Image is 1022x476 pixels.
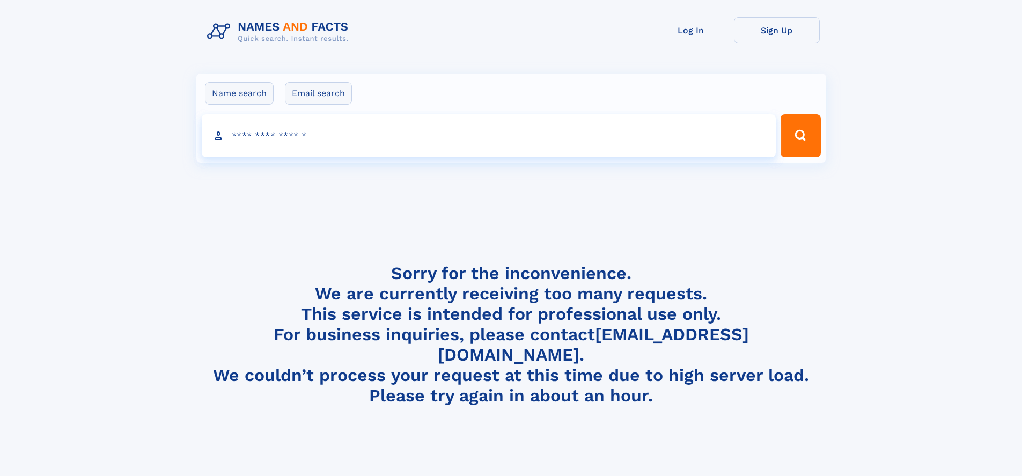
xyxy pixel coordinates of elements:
[203,263,820,406] h4: Sorry for the inconvenience. We are currently receiving too many requests. This service is intend...
[203,17,357,46] img: Logo Names and Facts
[781,114,820,157] button: Search Button
[734,17,820,43] a: Sign Up
[285,82,352,105] label: Email search
[648,17,734,43] a: Log In
[205,82,274,105] label: Name search
[438,324,749,365] a: [EMAIL_ADDRESS][DOMAIN_NAME]
[202,114,776,157] input: search input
